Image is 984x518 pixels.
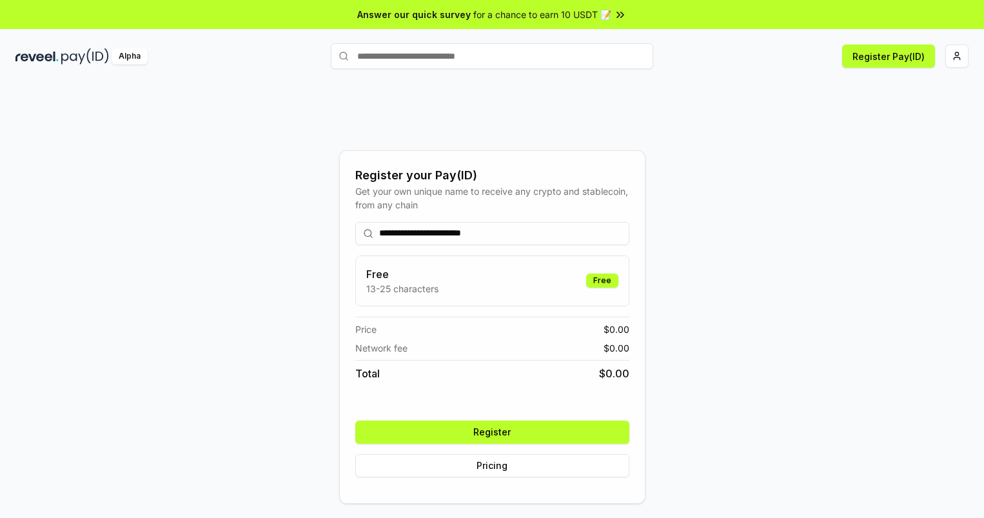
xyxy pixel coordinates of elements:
[355,421,629,444] button: Register
[604,323,629,336] span: $ 0.00
[15,48,59,65] img: reveel_dark
[473,8,611,21] span: for a chance to earn 10 USDT 📝
[366,282,438,295] p: 13-25 characters
[355,454,629,477] button: Pricing
[355,366,380,381] span: Total
[112,48,148,65] div: Alpha
[586,274,618,288] div: Free
[357,8,471,21] span: Answer our quick survey
[355,341,408,355] span: Network fee
[61,48,109,65] img: pay_id
[842,45,935,68] button: Register Pay(ID)
[355,323,377,336] span: Price
[604,341,629,355] span: $ 0.00
[355,166,629,184] div: Register your Pay(ID)
[355,184,629,212] div: Get your own unique name to receive any crypto and stablecoin, from any chain
[366,266,438,282] h3: Free
[599,366,629,381] span: $ 0.00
